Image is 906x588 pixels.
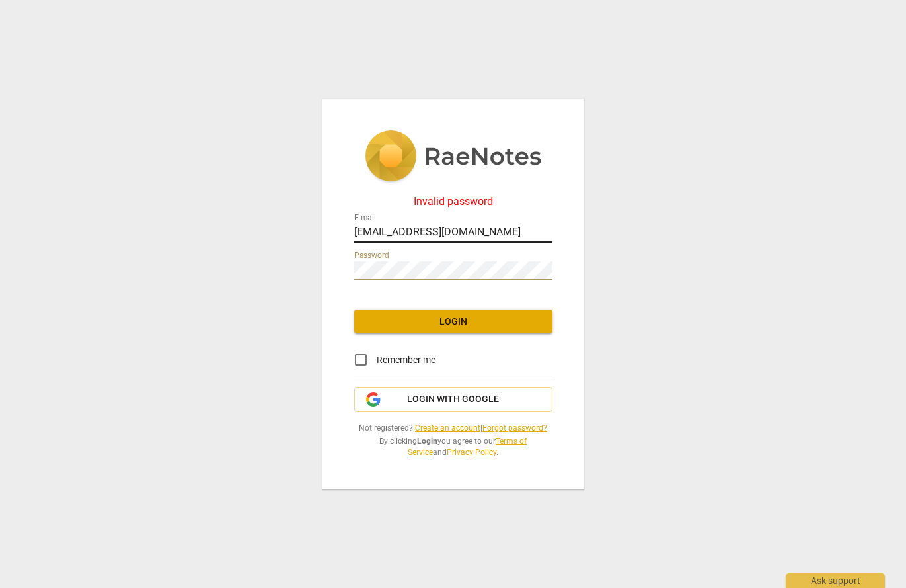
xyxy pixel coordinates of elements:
[407,393,499,406] span: Login with Google
[354,252,389,260] label: Password
[354,196,552,208] div: Invalid password
[417,437,437,446] b: Login
[786,573,885,588] div: Ask support
[415,423,480,433] a: Create an account
[365,130,542,185] img: 5ac2273c67554f335776073100b6d88f.svg
[408,437,527,457] a: Terms of Service
[354,310,552,333] button: Login
[354,214,376,222] label: E-mail
[354,387,552,412] button: Login with Google
[354,436,552,458] span: By clicking you agree to our and .
[377,353,435,367] span: Remember me
[365,315,542,329] span: Login
[447,448,496,457] a: Privacy Policy
[354,423,552,434] span: Not registered? |
[482,423,547,433] a: Forgot password?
